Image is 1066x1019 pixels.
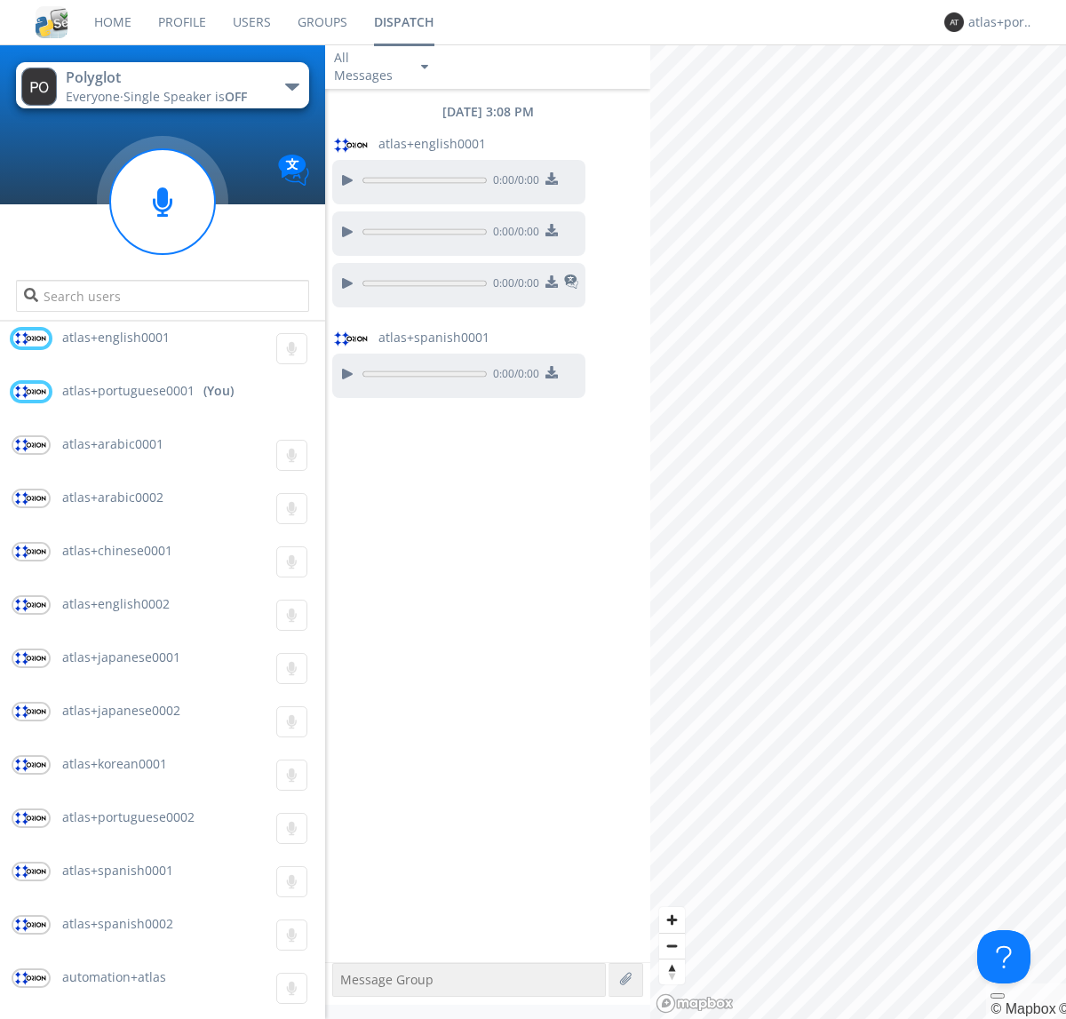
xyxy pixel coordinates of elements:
[13,490,49,506] img: orion-labs-logo.svg
[545,275,558,288] img: download media button
[13,384,49,400] img: orion-labs-logo.svg
[13,917,49,933] img: orion-labs-logo.svg
[659,907,685,933] button: Zoom in
[62,382,195,400] span: atlas+portuguese0001
[487,172,539,192] span: 0:00 / 0:00
[13,650,49,666] img: orion-labs-logo.svg
[21,68,57,106] img: 373638.png
[62,808,195,825] span: atlas+portuguese0002
[564,272,578,295] span: This is a translated message
[13,704,49,720] img: orion-labs-logo.svg
[62,862,173,879] span: atlas+spanish0001
[487,224,539,243] span: 0:00 / 0:00
[13,544,49,560] img: orion-labs-logo.svg
[659,959,685,984] button: Reset bearing to north
[62,542,172,559] span: atlas+chinese0001
[62,755,167,772] span: atlas+korean0001
[62,915,173,932] span: atlas+spanish0002
[13,810,49,826] img: orion-labs-logo.svg
[564,275,578,289] img: translated-message
[16,62,308,108] button: PolyglotEveryone·Single Speaker isOFF
[990,993,1005,999] button: Toggle attribution
[225,88,247,105] span: OFF
[16,280,308,312] input: Search users
[334,138,370,153] img: orion-labs-logo.svg
[656,993,734,1014] a: Mapbox logo
[487,275,539,295] span: 0:00 / 0:00
[659,959,685,984] span: Reset bearing to north
[968,13,1035,31] div: atlas+portuguese0001
[13,864,49,880] img: orion-labs-logo.svg
[66,68,266,88] div: Polyglot
[378,135,486,153] span: atlas+english0001
[123,88,247,105] span: Single Speaker is
[13,437,49,453] img: orion-labs-logo.svg
[977,930,1030,983] iframe: Toggle Customer Support
[334,49,405,84] div: All Messages
[378,329,489,346] span: atlas+spanish0001
[659,934,685,959] span: Zoom out
[66,88,266,106] div: Everyone ·
[62,329,170,346] span: atlas+english0001
[325,103,650,121] div: [DATE] 3:08 PM
[421,65,428,69] img: caret-down-sm.svg
[334,331,370,346] img: orion-labs-logo.svg
[62,489,163,506] span: atlas+arabic0002
[13,757,49,773] img: orion-labs-logo.svg
[13,597,49,613] img: orion-labs-logo.svg
[13,330,49,346] img: orion-labs-logo.svg
[62,435,163,452] span: atlas+arabic0001
[545,224,558,236] img: download media button
[62,649,180,665] span: atlas+japanese0001
[62,968,166,985] span: automation+atlas
[487,366,539,386] span: 0:00 / 0:00
[545,172,558,185] img: download media button
[545,366,558,378] img: download media button
[990,1001,1055,1016] a: Mapbox
[62,595,170,612] span: atlas+english0002
[13,970,49,986] img: orion-labs-logo.svg
[278,155,309,186] img: Translation enabled
[203,382,234,400] div: (You)
[944,12,964,32] img: 373638.png
[62,702,180,719] span: atlas+japanese0002
[36,6,68,38] img: cddb5a64eb264b2086981ab96f4c1ba7
[659,933,685,959] button: Zoom out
